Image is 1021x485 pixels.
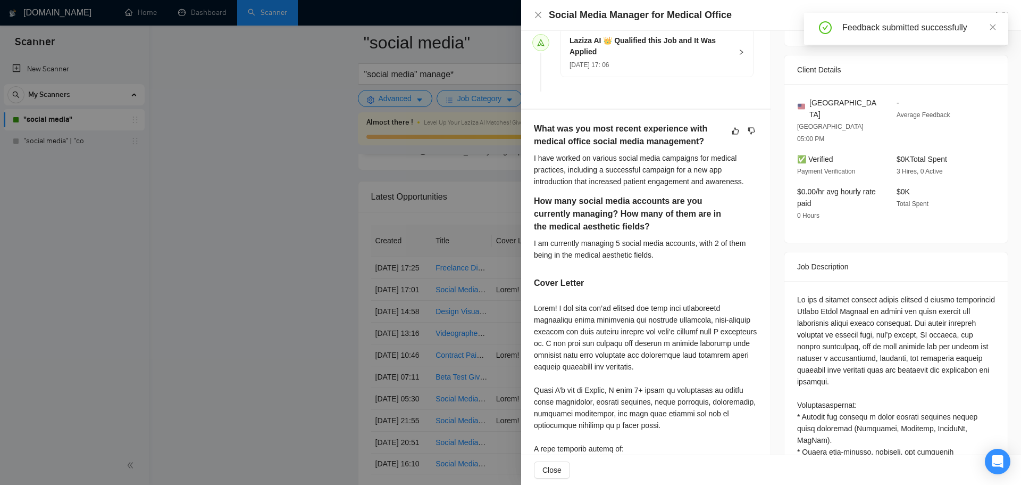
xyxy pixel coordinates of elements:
div: Open Intercom Messenger [985,449,1010,474]
h5: What was you most recent experience with medical office social media management? [534,122,724,148]
span: Close [542,464,562,476]
span: $0.00/hr avg hourly rate paid [797,187,876,208]
a: Go to Upworkexport [954,11,1008,20]
div: Client Details [797,55,995,84]
span: [DATE] 17: 06 [570,61,609,69]
div: I have worked on various social media campaigns for medical practices, including a successful cam... [534,152,758,187]
span: check-circle [819,21,832,34]
span: 3 Hires, 0 Active [897,168,943,175]
span: - [897,98,899,107]
span: [GEOGRAPHIC_DATA] [809,97,880,120]
button: dislike [745,125,758,137]
span: close [534,11,542,19]
span: like [732,127,739,135]
span: Payment Verification [797,168,855,175]
span: send [537,39,545,46]
h5: Cover Letter [534,277,584,290]
button: like [729,125,742,137]
span: $0K [897,187,910,196]
span: Average Feedback [897,111,950,119]
h5: How many social media accounts are you currently managing? How many of them are in the medical ae... [534,195,724,233]
span: 0 Hours [797,212,819,219]
button: Close [534,462,570,479]
span: $0K Total Spent [897,155,947,163]
span: [GEOGRAPHIC_DATA] 05:00 PM [797,123,864,143]
button: Close [534,11,542,20]
div: I am currently managing 5 social media accounts, with 2 of them being in the medical aesthetic fi... [534,237,758,261]
h4: Social Media Manager for Medical Office [549,9,732,22]
img: 🇺🇸 [798,103,805,110]
h5: Laziza AI 👑 Qualified this Job and It Was Applied [570,35,732,57]
div: Feedback submitted successfully [842,21,995,34]
span: close [989,23,997,31]
div: Job Description [797,252,995,281]
span: right [738,49,744,55]
span: ✅ Verified [797,155,833,163]
span: Total Spent [897,200,928,208]
span: dislike [748,127,755,135]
